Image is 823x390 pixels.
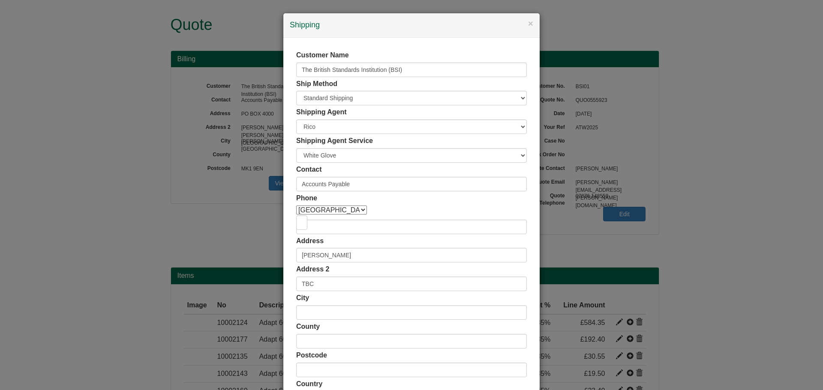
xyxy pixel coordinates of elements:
[296,165,322,175] label: Contact
[296,322,320,332] label: County
[290,20,533,31] h4: Shipping
[296,215,307,230] input: Mobile Preferred
[296,51,349,60] label: Customer Name
[296,79,337,89] label: Ship Method
[296,379,322,389] label: Country
[528,19,533,28] button: ×
[296,265,329,274] label: Address 2
[296,136,373,146] label: Shipping Agent Service
[296,194,317,203] label: Phone
[296,293,309,303] label: City
[296,351,327,360] label: Postcode
[296,236,324,246] label: Address
[296,107,347,117] label: Shipping Agent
